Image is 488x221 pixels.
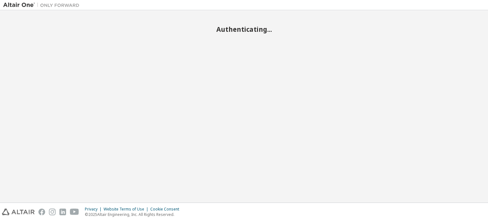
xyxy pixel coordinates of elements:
[104,207,150,212] div: Website Terms of Use
[70,209,79,215] img: youtube.svg
[2,209,35,215] img: altair_logo.svg
[150,207,183,212] div: Cookie Consent
[59,209,66,215] img: linkedin.svg
[49,209,56,215] img: instagram.svg
[3,25,485,33] h2: Authenticating...
[85,207,104,212] div: Privacy
[85,212,183,217] p: © 2025 Altair Engineering, Inc. All Rights Reserved.
[38,209,45,215] img: facebook.svg
[3,2,83,8] img: Altair One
